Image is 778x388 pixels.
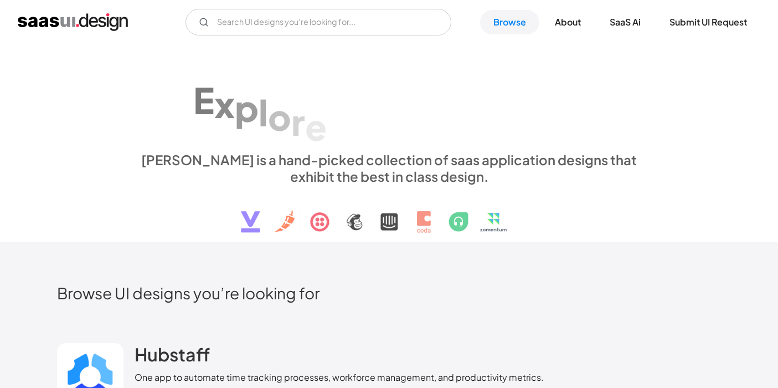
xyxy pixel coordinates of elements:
a: SaaS Ai [596,10,654,34]
div: One app to automate time tracking processes, workforce management, and productivity metrics. [135,371,544,384]
div: l [259,91,268,134]
a: home [18,13,128,31]
a: Hubstaff [135,343,210,371]
a: Browse [480,10,539,34]
div: e [305,105,327,148]
a: Submit UI Request [656,10,760,34]
div: [PERSON_NAME] is a hand-picked collection of saas application designs that exhibit the best in cl... [135,151,644,185]
div: x [214,83,235,125]
div: r [291,100,305,143]
a: About [542,10,594,34]
img: text, icon, saas logo [221,185,557,242]
form: Email Form [186,9,451,35]
h2: Hubstaff [135,343,210,365]
h1: Explore SaaS UI design patterns & interactions. [135,55,644,141]
div: o [268,95,291,138]
div: E [193,79,214,121]
div: p [235,86,259,129]
h2: Browse UI designs you’re looking for [57,283,722,303]
input: Search UI designs you're looking for... [186,9,451,35]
